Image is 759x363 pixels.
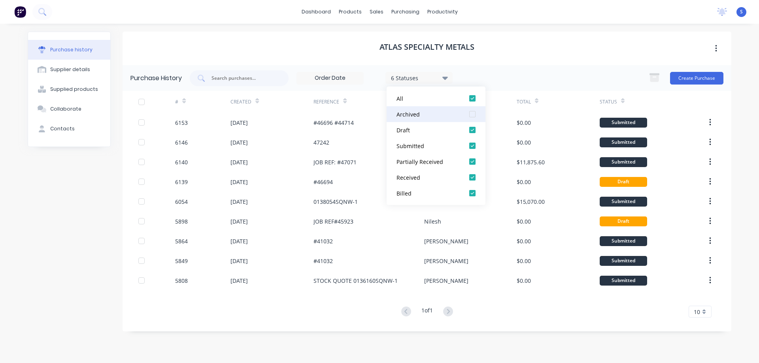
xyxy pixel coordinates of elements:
[517,158,545,166] div: $11,875.60
[230,217,248,226] div: [DATE]
[396,110,460,118] div: Archived
[313,217,353,226] div: JOB REF#45923
[517,178,531,186] div: $0.00
[379,42,474,52] h1: Atlas Specialty Metals
[600,137,647,147] div: Submitted
[28,79,110,99] button: Supplied products
[230,197,248,206] div: [DATE]
[175,98,178,105] div: #
[600,256,647,266] div: Submitted
[387,154,485,169] button: Partially Received
[175,138,188,147] div: 6146
[28,40,110,60] button: Purchase history
[313,237,333,245] div: #41032
[600,197,647,207] div: Submitted
[28,119,110,139] button: Contacts
[175,276,188,285] div: 5808
[740,8,743,15] span: S
[600,276,647,286] div: Submitted
[175,237,188,245] div: 5864
[28,60,110,79] button: Supplier details
[50,105,81,113] div: Collaborate
[175,118,188,127] div: 6153
[175,178,188,186] div: 6139
[313,276,398,285] div: STOCK QUOTE 0136160SQNW-1
[517,276,531,285] div: $0.00
[130,73,182,83] div: Purchase History
[670,72,723,85] button: Create Purchase
[175,197,188,206] div: 6054
[298,6,335,18] a: dashboard
[387,122,485,138] button: Draft
[313,197,358,206] div: 0138054SQNW-1
[230,237,248,245] div: [DATE]
[313,257,333,265] div: #41032
[230,276,248,285] div: [DATE]
[313,138,329,147] div: 47242
[387,169,485,185] button: Received
[424,276,468,285] div: [PERSON_NAME]
[387,90,485,106] button: All
[313,98,339,105] div: Reference
[517,98,531,105] div: Total
[230,178,248,186] div: [DATE]
[313,158,357,166] div: JOB REF: #47071
[313,118,354,127] div: #46696 #44714
[230,118,248,127] div: [DATE]
[517,217,531,226] div: $0.00
[396,94,460,103] div: All
[517,118,531,127] div: $0.00
[600,177,647,187] div: Draft
[175,158,188,166] div: 6140
[14,6,26,18] img: Factory
[517,237,531,245] div: $0.00
[424,217,441,226] div: Nilesh
[396,142,460,150] div: Submitted
[387,185,485,201] button: Billed
[600,98,617,105] div: Status
[424,257,468,265] div: [PERSON_NAME]
[396,173,460,182] div: Received
[517,197,545,206] div: $15,070.00
[423,6,462,18] div: productivity
[230,98,251,105] div: Created
[387,138,485,154] button: Submitted
[28,99,110,119] button: Collaborate
[396,126,460,134] div: Draft
[230,257,248,265] div: [DATE]
[175,217,188,226] div: 5898
[391,73,447,82] div: 6 Statuses
[396,189,460,197] div: Billed
[230,158,248,166] div: [DATE]
[335,6,366,18] div: products
[396,158,460,166] div: Partially Received
[211,74,276,82] input: Search purchases...
[424,237,468,245] div: [PERSON_NAME]
[313,178,333,186] div: #46694
[387,106,485,122] button: Archived
[175,257,188,265] div: 5849
[297,72,363,84] input: Order Date
[50,66,90,73] div: Supplier details
[230,138,248,147] div: [DATE]
[600,216,647,226] div: Draft
[600,157,647,167] div: Submitted
[600,118,647,128] div: Submitted
[50,125,75,132] div: Contacts
[694,308,700,316] span: 10
[366,6,387,18] div: sales
[50,86,98,93] div: Supplied products
[421,306,433,318] div: 1 of 1
[50,46,93,53] div: Purchase history
[387,6,423,18] div: purchasing
[517,138,531,147] div: $0.00
[600,236,647,246] div: Submitted
[517,257,531,265] div: $0.00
